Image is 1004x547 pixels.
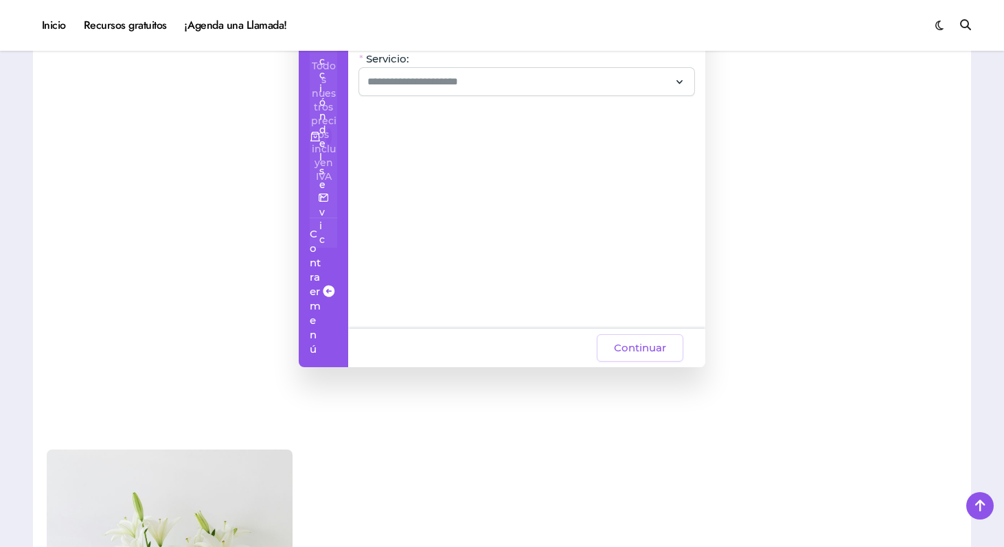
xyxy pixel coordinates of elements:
[75,7,176,44] a: Recursos gratuitos
[310,226,321,356] span: Contraer menú
[33,7,75,44] a: Inicio
[366,52,409,66] span: Servicio:
[614,340,666,356] span: Continuar
[597,334,683,362] button: Continuar
[310,186,337,209] a: Company email: ayuda@elhadadelasvacantes.com
[310,59,337,183] div: Todos nuestros precios incluyen IVA
[176,7,296,44] a: ¡Agenda una Llamada!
